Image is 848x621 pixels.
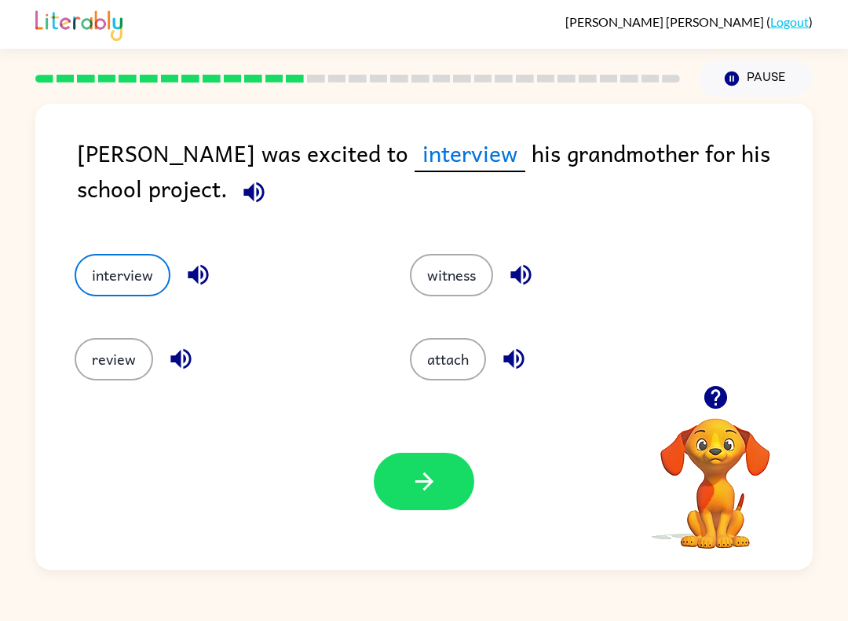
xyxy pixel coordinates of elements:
a: Logout [770,14,809,29]
button: review [75,338,153,380]
button: Pause [699,61,813,97]
img: Literably [35,6,122,41]
button: interview [75,254,170,296]
button: attach [410,338,486,380]
span: [PERSON_NAME] [PERSON_NAME] [565,14,766,29]
div: ( ) [565,14,813,29]
button: witness [410,254,493,296]
video: Your browser must support playing .mp4 files to use Literably. Please try using another browser. [637,394,794,551]
span: interview [415,135,525,172]
div: [PERSON_NAME] was excited to his grandmother for his school project. [77,135,813,222]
